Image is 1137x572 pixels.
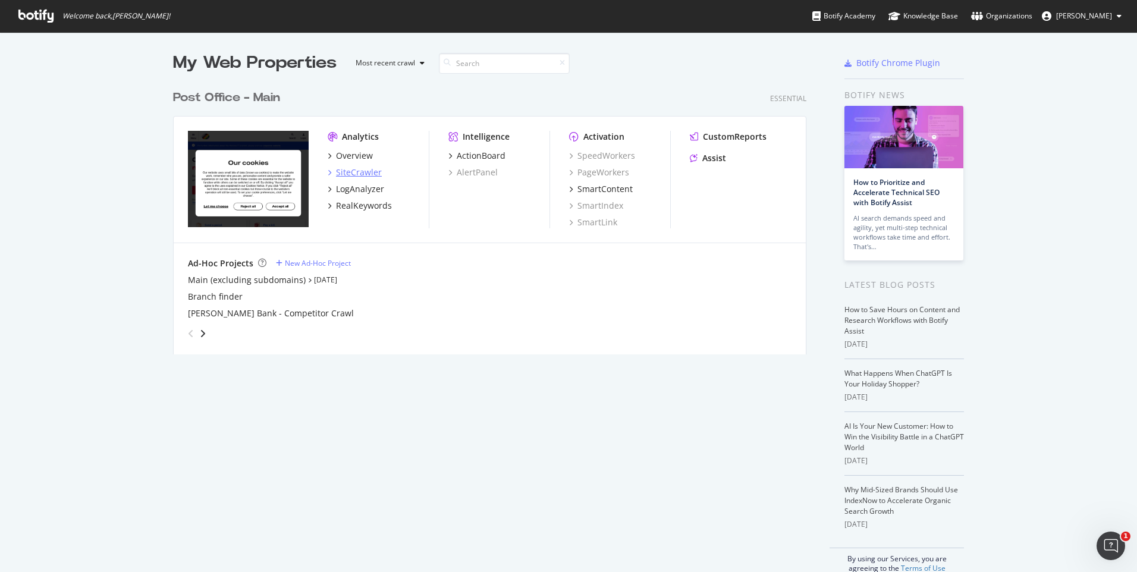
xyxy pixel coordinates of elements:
span: Camilo Ramirez [1056,11,1112,21]
div: Latest Blog Posts [844,278,964,291]
a: [PERSON_NAME] Bank - Competitor Crawl [188,307,354,319]
a: Botify Chrome Plugin [844,57,940,69]
a: SpeedWorkers [569,150,635,162]
div: Botify Academy [812,10,875,22]
div: New Ad-Hoc Project [285,258,351,268]
a: SiteCrawler [328,166,382,178]
div: [DATE] [844,519,964,530]
button: [PERSON_NAME] [1032,7,1131,26]
div: [DATE] [844,392,964,403]
a: SmartLink [569,216,617,228]
a: Main (excluding subdomains) [188,274,306,286]
a: RealKeywords [328,200,392,212]
a: SmartContent [569,183,633,195]
span: 1 [1121,532,1130,541]
div: [DATE] [844,455,964,466]
a: SmartIndex [569,200,623,212]
a: Assist [690,152,726,164]
div: Post Office - Main [173,89,280,106]
a: How to Save Hours on Content and Research Workflows with Botify Assist [844,304,960,336]
div: SiteCrawler [336,166,382,178]
img: How to Prioritize and Accelerate Technical SEO with Botify Assist [844,106,963,168]
a: PageWorkers [569,166,629,178]
a: New Ad-Hoc Project [276,258,351,268]
div: Knowledge Base [888,10,958,22]
button: Most recent crawl [346,54,429,73]
a: Post Office - Main [173,89,285,106]
div: Botify news [844,89,964,102]
a: CustomReports [690,131,767,143]
div: [DATE] [844,339,964,350]
img: *postoffice.co.uk [188,131,309,227]
div: AI search demands speed and agility, yet multi-step technical workflows take time and effort. Tha... [853,213,954,252]
div: LogAnalyzer [336,183,384,195]
div: Overview [336,150,373,162]
div: Ad-Hoc Projects [188,257,253,269]
div: Analytics [342,131,379,143]
a: How to Prioritize and Accelerate Technical SEO with Botify Assist [853,177,940,208]
div: Organizations [971,10,1032,22]
a: [DATE] [314,275,337,285]
div: angle-left [183,324,199,343]
span: Welcome back, [PERSON_NAME] ! [62,11,170,21]
div: My Web Properties [173,51,337,75]
a: ActionBoard [448,150,505,162]
div: Activation [583,131,624,143]
div: CustomReports [703,131,767,143]
iframe: Intercom live chat [1097,532,1125,560]
input: Search [439,53,570,74]
div: RealKeywords [336,200,392,212]
a: AI Is Your New Customer: How to Win the Visibility Battle in a ChatGPT World [844,421,964,452]
div: ActionBoard [457,150,505,162]
div: Most recent crawl [356,59,415,67]
div: Assist [702,152,726,164]
div: SmartContent [577,183,633,195]
a: What Happens When ChatGPT Is Your Holiday Shopper? [844,368,952,389]
a: LogAnalyzer [328,183,384,195]
div: Essential [770,93,806,103]
div: Intelligence [463,131,510,143]
a: Why Mid-Sized Brands Should Use IndexNow to Accelerate Organic Search Growth [844,485,958,516]
a: AlertPanel [448,166,498,178]
div: angle-right [199,328,207,340]
div: grid [173,75,816,354]
a: Branch finder [188,291,243,303]
a: Overview [328,150,373,162]
div: Botify Chrome Plugin [856,57,940,69]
